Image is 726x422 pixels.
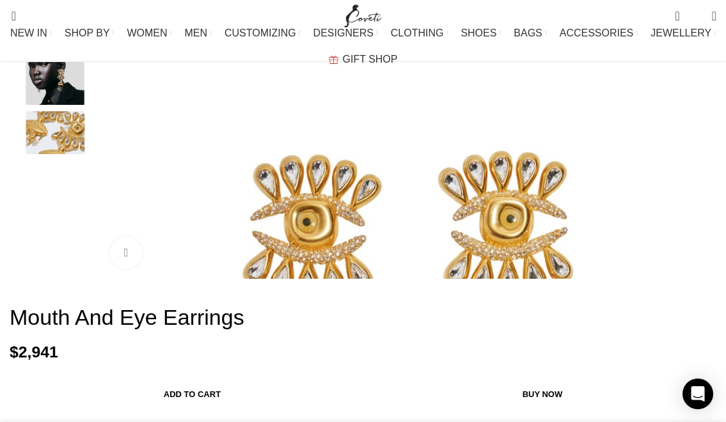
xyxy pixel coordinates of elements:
[65,27,110,39] span: SHOP BY
[683,379,713,409] div: Open Intercom Messenger
[651,20,716,46] a: JEWELLERY
[3,3,16,29] a: Search
[329,56,338,64] img: GiftBag
[16,381,368,408] button: Add to cart
[225,20,301,46] a: CUSTOMIZING
[10,27,47,39] span: NEW IN
[514,27,542,39] span: BAGS
[560,27,634,39] span: ACCESSORIES
[313,27,374,39] span: DESIGNERS
[343,53,398,65] span: GIFT SHOP
[329,47,398,72] a: GIFT SHOP
[514,20,546,46] a: BAGS
[10,20,52,46] a: NEW IN
[668,3,686,29] a: 0
[676,6,686,16] span: 0
[185,27,208,39] span: MEN
[391,20,448,46] a: CLOTHING
[461,20,501,46] a: SHOES
[3,20,723,72] div: Main navigation
[10,343,58,361] bdi: 2,941
[16,62,94,105] img: schiaparelli jewelry
[16,62,94,111] div: 2 / 3
[690,3,702,29] div: My Wishlist
[391,27,444,39] span: CLOTHING
[375,381,710,408] button: Buy now
[461,27,496,39] span: SHOES
[16,111,94,160] div: 3 / 3
[651,27,711,39] span: JEWELLERY
[692,13,702,22] span: 0
[225,27,296,39] span: CUSTOMIZING
[10,304,716,331] h1: Mouth And Eye Earrings
[65,20,114,46] a: SHOP BY
[560,20,638,46] a: ACCESSORIES
[185,20,212,46] a: MEN
[313,20,378,46] a: DESIGNERS
[127,20,171,46] a: WOMEN
[10,343,19,361] span: $
[16,111,94,154] img: Schiaparelli Earrings
[127,27,167,39] span: WOMEN
[342,10,384,20] a: Site logo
